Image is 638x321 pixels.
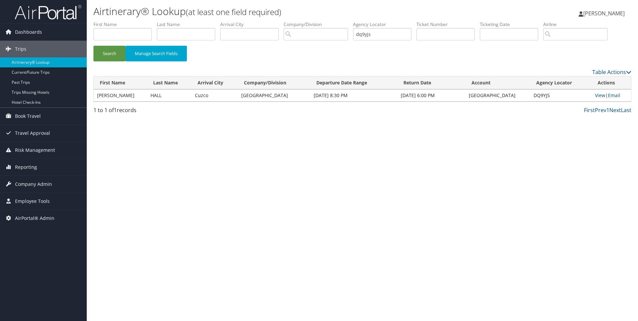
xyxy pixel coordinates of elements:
label: First Name [93,21,157,28]
td: [GEOGRAPHIC_DATA] [465,89,530,101]
label: Airline [543,21,613,28]
a: 1 [606,106,609,114]
a: Table Actions [592,68,631,76]
a: First [584,106,595,114]
td: DQ9YJS [530,89,592,101]
a: View [595,92,605,98]
a: Prev [595,106,606,114]
td: [DATE] 6:00 PM [397,89,465,101]
td: Cuzco [192,89,238,101]
label: Arrival City [220,21,284,28]
td: [GEOGRAPHIC_DATA] [238,89,310,101]
td: | [592,89,631,101]
span: Company Admin [15,176,52,193]
a: Next [609,106,621,114]
h1: Airtinerary® Lookup [93,4,452,18]
label: Last Name [157,21,220,28]
td: HALL [147,89,192,101]
th: Agency Locator: activate to sort column ascending [530,76,592,89]
th: Actions [592,76,631,89]
span: Dashboards [15,24,42,40]
th: Company/Division [238,76,310,89]
span: Employee Tools [15,193,50,210]
th: Account: activate to sort column ascending [465,76,530,89]
small: (at least one field required) [186,6,281,17]
span: Travel Approval [15,125,50,141]
th: First Name: activate to sort column ascending [94,76,147,89]
a: Email [608,92,620,98]
span: Reporting [15,159,37,176]
span: AirPortal® Admin [15,210,54,227]
span: 1 [114,106,117,114]
th: Departure Date Range: activate to sort column descending [310,76,398,89]
label: Ticket Number [416,21,480,28]
a: [PERSON_NAME] [579,3,631,23]
span: Risk Management [15,142,55,158]
span: Trips [15,41,26,57]
button: Manage Search Fields [125,46,187,61]
td: [PERSON_NAME] [94,89,147,101]
td: [DATE] 8:30 PM [310,89,398,101]
th: Arrival City: activate to sort column ascending [192,76,238,89]
img: airportal-logo.png [15,4,81,20]
a: Last [621,106,631,114]
label: Ticketing Date [480,21,543,28]
span: Book Travel [15,108,41,124]
label: Agency Locator [353,21,416,28]
div: 1 to 1 of records [93,106,221,117]
th: Return Date: activate to sort column ascending [397,76,465,89]
label: Company/Division [284,21,353,28]
span: [PERSON_NAME] [583,10,625,17]
th: Last Name: activate to sort column ascending [147,76,192,89]
button: Search [93,46,125,61]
